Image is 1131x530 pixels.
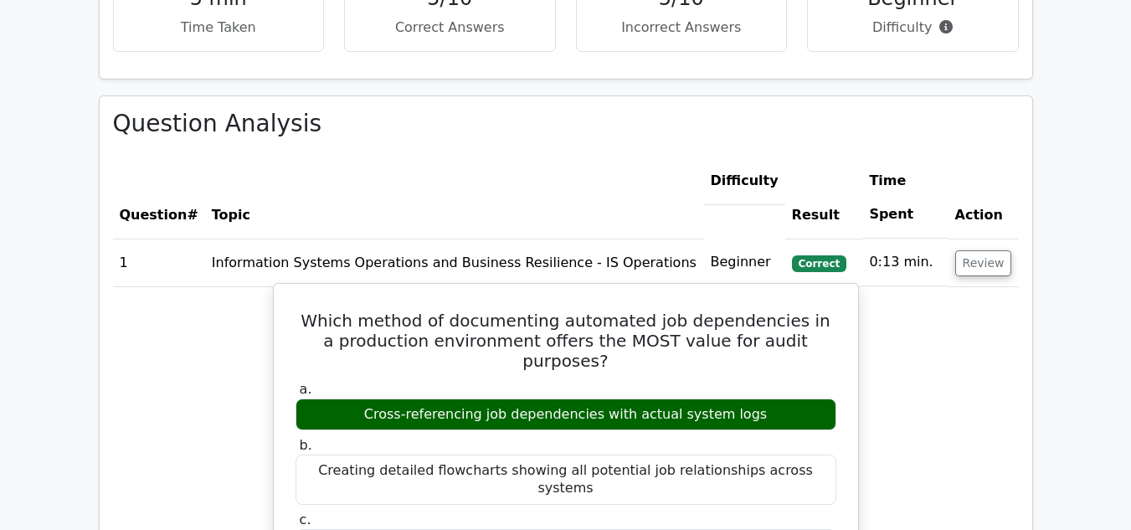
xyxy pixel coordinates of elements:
[300,512,311,527] span: c.
[296,399,836,431] div: Cross-referencing job dependencies with actual system logs
[862,239,948,286] td: 0:13 min.
[205,157,704,239] th: Topic
[862,157,948,239] th: Time Spent
[358,18,542,38] p: Correct Answers
[704,239,785,286] td: Beginner
[785,157,863,239] th: Result
[955,250,1012,276] button: Review
[300,437,312,453] span: b.
[205,239,704,286] td: Information Systems Operations and Business Resilience - IS Operations
[948,157,1019,239] th: Action
[704,157,785,205] th: Difficulty
[113,239,205,286] td: 1
[300,381,312,397] span: a.
[113,157,205,239] th: #
[792,255,846,272] span: Correct
[296,455,836,505] div: Creating detailed flowcharts showing all potential job relationships across systems
[294,311,838,371] h5: Which method of documenting automated job dependencies in a production environment offers the MOS...
[821,18,1005,38] p: Difficulty
[127,18,311,38] p: Time Taken
[120,207,188,223] span: Question
[590,18,774,38] p: Incorrect Answers
[113,110,1019,138] h3: Question Analysis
